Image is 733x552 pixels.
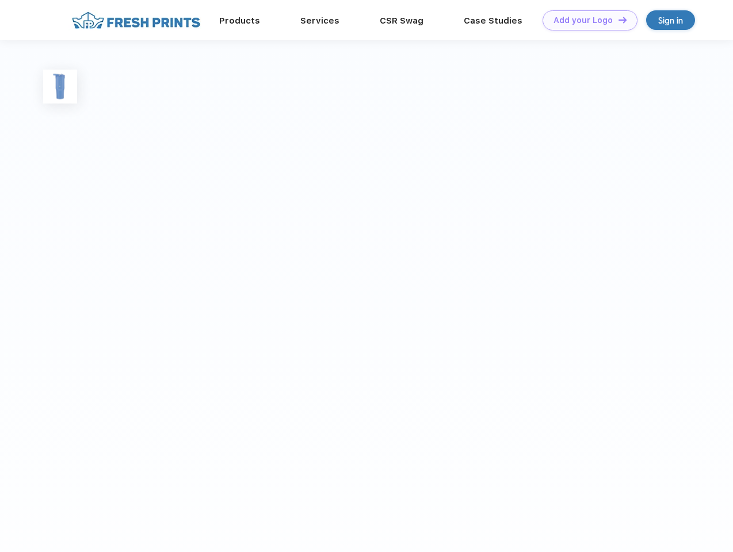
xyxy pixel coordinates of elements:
a: Products [219,16,260,26]
div: Add your Logo [553,16,613,25]
a: Sign in [646,10,695,30]
img: func=resize&h=100 [43,70,77,103]
div: Sign in [658,14,683,27]
img: fo%20logo%202.webp [68,10,204,30]
img: DT [619,17,627,23]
